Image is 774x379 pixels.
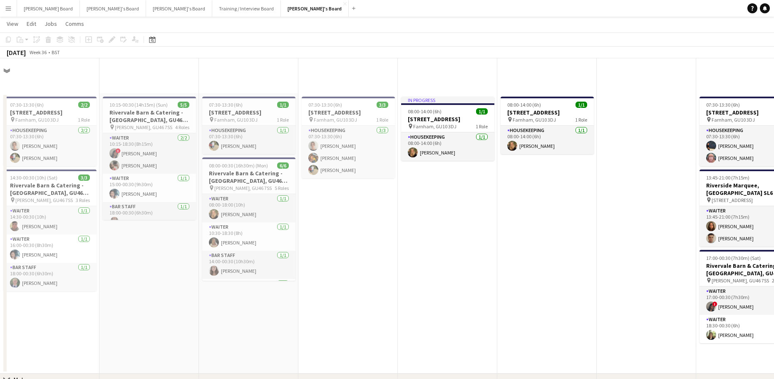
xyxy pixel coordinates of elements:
span: 3 Roles [76,197,90,203]
app-card-role: Housekeeping2/207:30-13:30 (6h)[PERSON_NAME][PERSON_NAME] [3,126,97,166]
app-card-role: Housekeeping1/107:30-13:30 (6h)[PERSON_NAME] [202,126,295,154]
span: 3/3 [377,102,388,108]
h3: [STREET_ADDRESS] [401,115,494,123]
h3: Rivervale Barn & Catering - [GEOGRAPHIC_DATA], GU46 7SS [3,182,97,197]
a: View [3,18,22,29]
span: 14:30-00:30 (10h) (Sat) [10,175,57,181]
app-card-role: Housekeeping1/108:00-14:00 (6h)[PERSON_NAME] [401,132,494,161]
app-job-card: 08:00-00:30 (16h30m) (Mon)6/6Rivervale Barn & Catering - [GEOGRAPHIC_DATA], GU46 7SS [PERSON_NAME... [202,157,295,281]
h3: [STREET_ADDRESS] [501,109,594,116]
span: [PERSON_NAME], GU46 7SS [214,185,272,191]
app-job-card: In progress08:00-14:00 (6h)1/1[STREET_ADDRESS] Farnham, GU10 3DJ1 RoleHousekeeping1/108:00-14:00 ... [401,97,494,161]
span: 5 Roles [275,185,289,191]
h3: Rivervale Barn & Catering - [GEOGRAPHIC_DATA], GU46 7SS [103,109,196,124]
span: View [7,20,18,27]
div: BST [52,49,60,55]
app-job-card: 14:30-00:30 (10h) (Sat)3/3Rivervale Barn & Catering - [GEOGRAPHIC_DATA], GU46 7SS [PERSON_NAME], ... [3,170,97,291]
span: 08:00-14:00 (6h) [507,102,541,108]
span: 5/5 [178,102,189,108]
app-card-role: Waiter1/1 [202,279,295,307]
span: 07:30-13:30 (6h) [10,102,44,108]
app-card-role: Housekeeping1/108:00-14:00 (6h)[PERSON_NAME] [501,126,594,154]
span: 07:30-13:30 (6h) [209,102,243,108]
h3: [STREET_ADDRESS] [302,109,395,116]
span: 1/1 [576,102,587,108]
span: 3/3 [78,175,90,181]
app-job-card: 08:00-14:00 (6h)1/1[STREET_ADDRESS] Farnham, GU10 3DJ1 RoleHousekeeping1/108:00-14:00 (6h)[PERSON... [501,97,594,154]
div: [DATE] [7,48,26,57]
span: 07:30-13:30 (6h) [706,102,740,108]
app-card-role: Waiter1/114:30-00:30 (10h)[PERSON_NAME] [3,206,97,234]
app-card-role: BAR STAFF1/118:00-00:30 (6h30m)[PERSON_NAME] [103,202,196,230]
span: 13:45-21:00 (7h15m) [706,175,749,181]
h3: [STREET_ADDRESS] [3,109,97,116]
span: Comms [65,20,84,27]
app-job-card: 10:15-00:30 (14h15m) (Sun)5/5Rivervale Barn & Catering - [GEOGRAPHIC_DATA], GU46 7SS [PERSON_NAME... [103,97,196,220]
span: Farnham, GU10 3DJ [15,117,59,123]
a: Edit [23,18,40,29]
span: 1 Role [575,117,587,123]
span: 08:00-14:00 (6h) [408,108,442,115]
button: [PERSON_NAME]'s Board [80,0,146,17]
span: 1/1 [476,108,488,115]
app-card-role: BAR STAFF1/114:00-00:30 (10h30m)[PERSON_NAME] [202,251,295,279]
span: 10:15-00:30 (14h15m) (Sun) [109,102,168,108]
span: Edit [27,20,36,27]
span: 1 Role [277,117,289,123]
app-job-card: 07:30-13:30 (6h)3/3[STREET_ADDRESS] Farnham, GU10 3DJ1 RoleHousekeeping3/307:30-13:30 (6h)[PERSON... [302,97,395,178]
app-card-role: Waiter1/116:00-00:30 (8h30m)[PERSON_NAME] [3,234,97,263]
span: ! [116,148,121,153]
span: 6/6 [277,162,289,169]
span: 1 Role [376,117,388,123]
span: ! [712,302,717,307]
app-card-role: Waiter2/210:15-18:30 (8h15m)![PERSON_NAME][PERSON_NAME] [103,133,196,174]
button: Training / Interview Board [212,0,281,17]
app-job-card: 07:30-13:30 (6h)2/2[STREET_ADDRESS] Farnham, GU10 3DJ1 RoleHousekeeping2/207:30-13:30 (6h)[PERSON... [3,97,97,166]
span: [PERSON_NAME], GU46 7SS [712,277,769,284]
span: [PERSON_NAME], GU46 7SS [15,197,73,203]
span: Farnham, GU10 3DJ [513,117,556,123]
a: Comms [62,18,87,29]
app-card-role: Housekeeping3/307:30-13:30 (6h)[PERSON_NAME][PERSON_NAME][PERSON_NAME] [302,126,395,178]
span: 07:30-13:30 (6h) [308,102,342,108]
app-job-card: 07:30-13:30 (6h)1/1[STREET_ADDRESS] Farnham, GU10 3DJ1 RoleHousekeeping1/107:30-13:30 (6h)[PERSON... [202,97,295,154]
span: [PERSON_NAME], GU46 7SS [115,124,172,130]
span: Farnham, GU10 3DJ [413,123,456,130]
span: 2/2 [78,102,90,108]
div: In progress [401,97,494,103]
h3: Rivervale Barn & Catering - [GEOGRAPHIC_DATA], GU46 7SS [202,170,295,185]
app-card-role: Waiter1/115:00-00:30 (9h30m)[PERSON_NAME] [103,174,196,202]
span: 1/1 [277,102,289,108]
span: 1 Role [78,117,90,123]
span: Farnham, GU10 3DJ [314,117,357,123]
span: Week 36 [27,49,48,55]
span: Farnham, GU10 3DJ [214,117,258,123]
span: [STREET_ADDRESS] [712,197,753,203]
span: Jobs [45,20,57,27]
span: 08:00-00:30 (16h30m) (Mon) [209,162,268,169]
button: [PERSON_NAME] Board [17,0,80,17]
a: Jobs [41,18,60,29]
button: [PERSON_NAME]'s Board [281,0,349,17]
button: [PERSON_NAME]'s Board [146,0,212,17]
span: 4 Roles [175,124,189,130]
app-card-role: Waiter1/110:30-18:30 (8h)[PERSON_NAME] [202,222,295,251]
h3: [STREET_ADDRESS] [202,109,295,116]
span: Farnham, GU10 3DJ [712,117,755,123]
span: 17:00-00:30 (7h30m) (Sat) [706,255,761,261]
app-card-role: Waiter1/108:00-18:00 (10h)[PERSON_NAME] [202,194,295,222]
span: 1 Role [476,123,488,130]
app-card-role: BAR STAFF1/118:00-00:30 (6h30m)[PERSON_NAME] [3,263,97,291]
